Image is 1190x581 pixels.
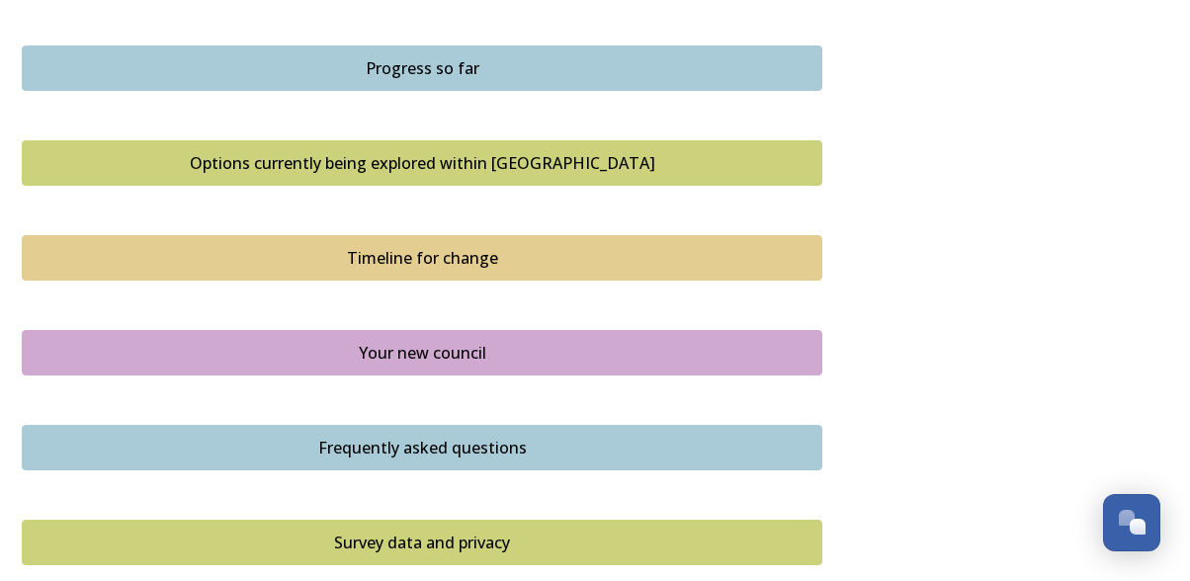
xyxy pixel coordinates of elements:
button: Timeline for change [22,235,822,281]
button: Progress so far [22,45,822,91]
button: Open Chat [1103,494,1160,551]
button: Options currently being explored within West Sussex [22,140,822,186]
div: Options currently being explored within [GEOGRAPHIC_DATA] [33,151,811,175]
div: Timeline for change [33,246,811,270]
button: Survey data and privacy [22,520,822,565]
div: Frequently asked questions [33,436,811,459]
div: Your new council [33,341,811,365]
div: Progress so far [33,56,811,80]
button: Frequently asked questions [22,425,822,470]
div: Survey data and privacy [33,531,811,554]
button: Your new council [22,330,822,375]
